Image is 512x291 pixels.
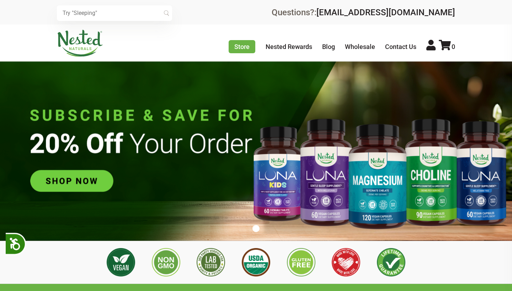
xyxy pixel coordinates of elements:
img: Nested Naturals [57,30,103,57]
a: [EMAIL_ADDRESS][DOMAIN_NAME] [316,7,455,17]
img: Non GMO [152,248,180,276]
a: Wholesale [345,43,375,50]
a: 0 [439,43,455,50]
span: 0 [452,43,455,50]
a: Blog [322,43,335,50]
a: Contact Us [385,43,416,50]
img: Vegan [107,248,135,276]
img: Gluten Free [287,248,315,276]
div: Questions?: [272,8,455,17]
img: Made with Love [332,248,360,276]
input: Try "Sleeping" [57,5,172,21]
a: Nested Rewards [266,43,312,50]
img: 3rd Party Lab Tested [197,248,225,276]
a: Store [229,40,255,53]
img: Lifetime Guarantee [377,248,405,276]
button: 1 of 1 [252,225,260,232]
img: USDA Organic [242,248,270,276]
